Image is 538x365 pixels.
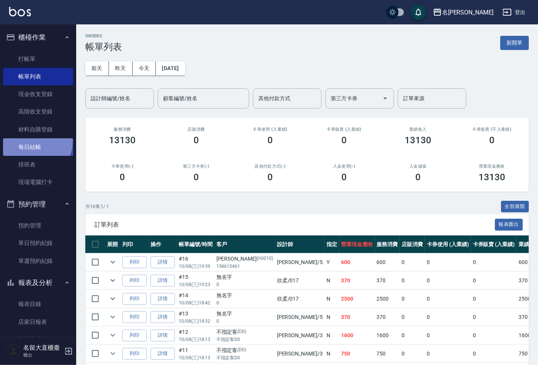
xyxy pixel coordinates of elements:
td: 0 [425,345,471,363]
td: 0 [471,290,517,308]
td: #15 [177,272,215,290]
a: 材料自購登錄 [3,121,73,138]
div: 名[PERSON_NAME] [442,8,493,17]
h3: 服務消費 [94,127,150,132]
td: #13 [177,308,215,326]
p: 10/08 (三) 19:39 [179,263,213,270]
p: 10/08 (三) 19:23 [179,281,213,288]
td: [PERSON_NAME] /3 [275,345,325,363]
a: 打帳單 [3,50,73,68]
td: 欣柔 /017 [275,272,325,290]
p: 0 [216,281,273,288]
th: 店販消費 [400,235,425,253]
th: 列印 [120,235,149,253]
button: 今天 [133,61,156,75]
td: 370 [375,308,400,326]
a: 詳情 [151,348,175,360]
h2: 營業現金應收 [464,164,520,169]
td: N [325,290,339,308]
td: 600 [375,253,400,271]
td: [PERSON_NAME] /3 [275,327,325,344]
td: #11 [177,345,215,363]
td: N [325,345,339,363]
h3: 0 [341,172,347,182]
a: 現場電腦打卡 [3,173,73,191]
th: 指定 [325,235,339,253]
a: 單日預約紀錄 [3,234,73,252]
td: 0 [400,272,425,290]
div: 無名字 [216,273,273,281]
div: 不指定客 [216,346,273,354]
td: #16 [177,253,215,271]
a: 詳情 [151,275,175,287]
a: 詳情 [151,256,175,268]
a: 詳情 [151,311,175,323]
p: 不指定客D0 [216,354,273,361]
td: 1600 [339,327,375,344]
img: Logo [9,7,31,16]
button: expand row [107,348,118,359]
button: 新開單 [500,36,529,50]
button: 預約管理 [3,194,73,214]
img: Person [6,344,21,359]
td: 0 [425,290,471,308]
td: Y [325,253,339,271]
th: 營業現金應收 [339,235,375,253]
td: 750 [375,345,400,363]
p: 154615461 [216,263,273,270]
p: (h0010) [257,255,273,263]
button: 報表匯出 [495,219,523,231]
a: 排班表 [3,156,73,173]
td: 0 [471,327,517,344]
button: expand row [107,330,118,341]
h3: 13130 [479,172,505,182]
p: 10/08 (三) 18:32 [179,318,213,325]
td: 2500 [339,290,375,308]
h3: 帳單列表 [85,42,122,52]
a: 單週預約紀錄 [3,252,73,270]
button: 全部展開 [501,201,529,213]
div: 無名字 [216,291,273,299]
a: 報表匯出 [495,221,523,228]
p: 共 16 筆, 1 / 1 [85,203,109,210]
td: 0 [471,272,517,290]
td: N [325,308,339,326]
p: 不指定客D0 [216,336,273,343]
a: 每日結帳 [3,138,73,156]
h2: 其他付款方式(-) [242,164,298,169]
p: 10/08 (三) 18:42 [179,299,213,306]
th: 客戶 [215,235,275,253]
h2: 店販消費 [168,127,224,132]
th: 設計師 [275,235,325,253]
a: 詳情 [151,330,175,341]
a: 現金收支登錄 [3,85,73,103]
td: 0 [471,253,517,271]
a: 新開單 [500,39,529,46]
td: 欣柔 /017 [275,290,325,308]
td: 2500 [375,290,400,308]
td: 370 [375,272,400,290]
button: 登出 [500,5,529,19]
a: 報表目錄 [3,295,73,313]
h2: ORDERS [85,34,122,38]
button: expand row [107,256,118,268]
a: 詳情 [151,293,175,305]
h3: 0 [267,135,273,146]
th: 卡券使用 (入業績) [425,235,471,253]
h3: 0 [415,172,421,182]
td: [PERSON_NAME] /5 [275,308,325,326]
button: [DATE] [156,61,185,75]
h2: 第三方卡券(-) [168,164,224,169]
h3: 0 [341,135,347,146]
button: expand row [107,293,118,304]
h3: 0 [194,135,199,146]
h3: 13130 [109,135,136,146]
button: 列印 [122,293,147,305]
a: 互助日報表 [3,331,73,348]
td: #14 [177,290,215,308]
p: (D0) [237,328,246,336]
h2: 卡券販賣 (不入業績) [464,127,520,132]
td: 0 [425,253,471,271]
h2: 卡券販賣 (入業績) [316,127,372,132]
span: 訂單列表 [94,221,495,229]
